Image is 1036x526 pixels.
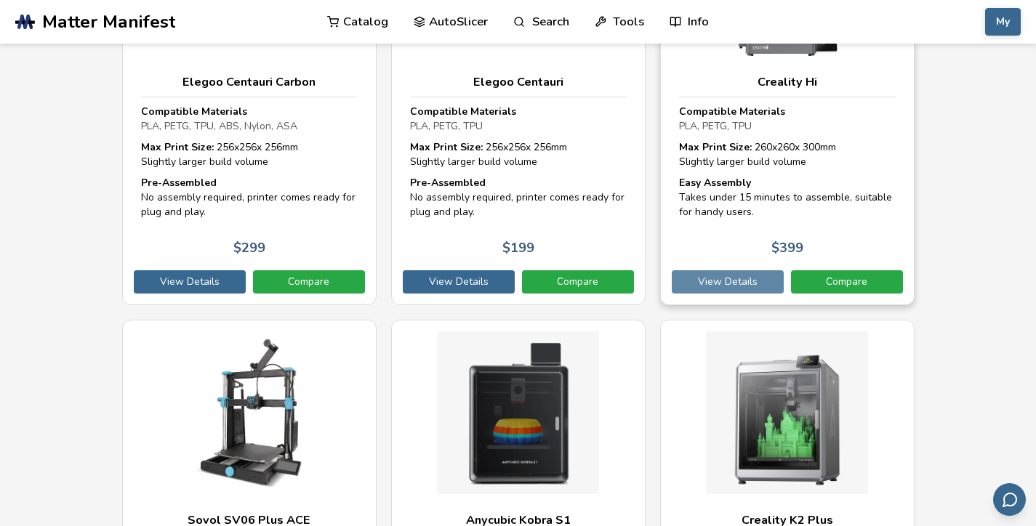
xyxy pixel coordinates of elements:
a: View Details [403,270,515,294]
a: Compare [791,270,903,294]
div: 260 x 260 x 300 mm Slightly larger build volume [679,140,896,169]
p: $ 399 [771,240,803,256]
span: Matter Manifest [42,12,175,32]
strong: Max Print Size: [141,140,214,154]
div: No assembly required, printer comes ready for plug and play. [141,176,358,219]
strong: Pre-Assembled [410,176,486,190]
a: Compare [253,270,365,294]
h3: Creality Hi [679,75,896,89]
div: Takes under 15 minutes to assemble, suitable for handy users. [679,176,896,219]
h3: Elegoo Centauri [410,75,627,89]
a: Compare [522,270,634,294]
span: PLA, PETG, TPU, ABS, Nylon, ASA [141,119,297,133]
p: $ 299 [233,240,265,256]
span: PLA, PETG, TPU [410,119,483,133]
p: $ 199 [502,240,534,256]
div: No assembly required, printer comes ready for plug and play. [410,176,627,219]
div: 256 x 256 x 256 mm Slightly larger build volume [410,140,627,169]
strong: Compatible Materials [679,105,785,118]
strong: Max Print Size: [679,140,752,154]
button: Send feedback via email [993,483,1026,516]
strong: Compatible Materials [410,105,516,118]
strong: Max Print Size: [410,140,483,154]
div: 256 x 256 x 256 mm Slightly larger build volume [141,140,358,169]
button: My [985,8,1021,36]
a: View Details [672,270,784,294]
strong: Pre-Assembled [141,176,217,190]
strong: Easy Assembly [679,176,751,190]
strong: Compatible Materials [141,105,247,118]
a: View Details [134,270,246,294]
h3: Elegoo Centauri Carbon [141,75,358,89]
span: PLA, PETG, TPU [679,119,752,133]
